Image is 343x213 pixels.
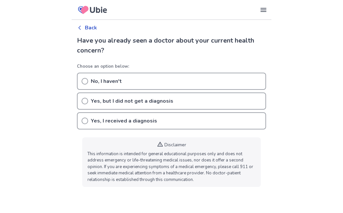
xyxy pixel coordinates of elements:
[87,151,256,183] p: This information is intended for general educational purposes only and does not address emergency...
[91,77,122,85] p: No, I haven't
[77,36,266,55] h2: Have you already seen a doctor about your current health concern?
[164,141,186,148] p: Disclaimer
[91,97,173,105] p: Yes, but I did not get a diagnosis
[85,24,97,32] p: Back
[77,63,266,70] p: Choose an option below:
[91,117,157,125] p: Yes, I received a diagnosis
